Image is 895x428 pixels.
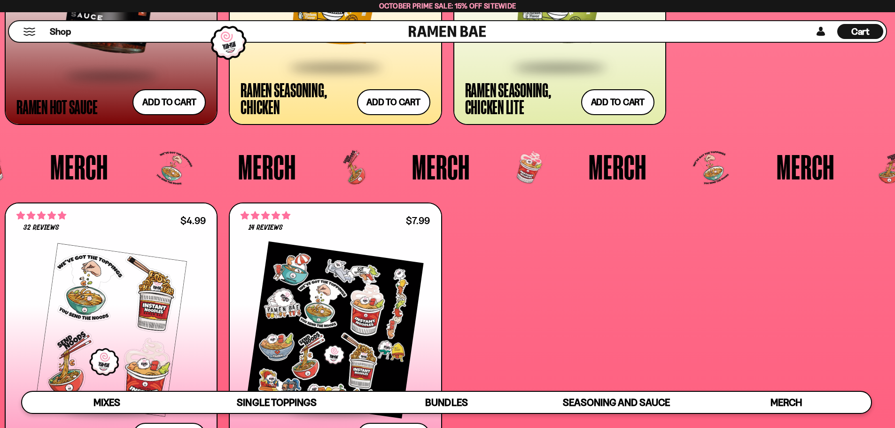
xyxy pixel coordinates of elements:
[531,392,701,413] a: Seasoning and Sauce
[701,392,871,413] a: Merch
[357,89,430,115] button: Add to cart
[425,397,467,408] span: Bundles
[412,149,470,184] span: Merch
[180,216,206,225] div: $4.99
[241,210,290,222] span: 4.86 stars
[379,1,516,10] span: October Prime Sale: 15% off Sitewide
[465,81,576,115] div: Ramen Seasoning, Chicken Lite
[406,216,430,225] div: $7.99
[23,224,59,232] span: 32 reviews
[249,224,283,232] span: 14 reviews
[16,210,66,222] span: 4.75 stars
[777,149,834,184] span: Merch
[589,149,646,184] span: Merch
[50,149,108,184] span: Merch
[50,25,71,38] span: Shop
[241,81,352,115] div: Ramen Seasoning, Chicken
[16,98,97,115] div: Ramen Hot Sauce
[23,28,36,36] button: Mobile Menu Trigger
[192,392,361,413] a: Single Toppings
[581,89,654,115] button: Add to cart
[132,89,206,115] button: Add to cart
[563,397,669,408] span: Seasoning and Sauce
[837,21,883,42] div: Cart
[238,149,296,184] span: Merch
[237,397,316,408] span: Single Toppings
[50,24,71,39] a: Shop
[22,392,192,413] a: Mixes
[362,392,531,413] a: Bundles
[851,26,870,37] span: Cart
[770,397,802,408] span: Merch
[93,397,120,408] span: Mixes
